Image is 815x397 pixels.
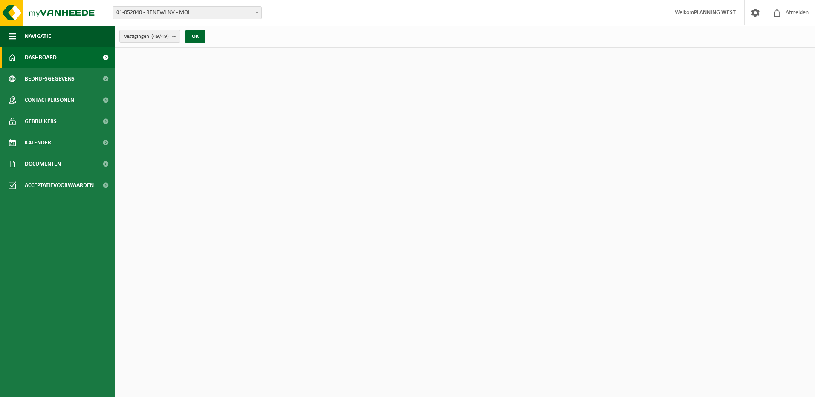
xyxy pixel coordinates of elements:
[25,68,75,89] span: Bedrijfsgegevens
[113,6,262,19] span: 01-052840 - RENEWI NV - MOL
[124,30,169,43] span: Vestigingen
[694,9,736,16] strong: PLANNING WEST
[25,111,57,132] span: Gebruikers
[25,132,51,153] span: Kalender
[25,89,74,111] span: Contactpersonen
[185,30,205,43] button: OK
[119,30,180,43] button: Vestigingen(49/49)
[113,7,261,19] span: 01-052840 - RENEWI NV - MOL
[25,153,61,175] span: Documenten
[25,26,51,47] span: Navigatie
[25,175,94,196] span: Acceptatievoorwaarden
[25,47,57,68] span: Dashboard
[151,34,169,39] count: (49/49)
